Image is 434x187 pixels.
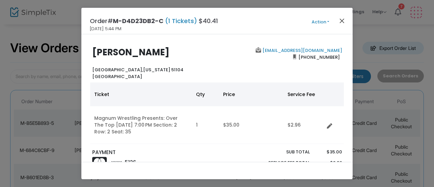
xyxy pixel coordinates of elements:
[252,160,310,166] p: Service Fee Total
[92,46,170,58] b: [PERSON_NAME]
[92,67,183,80] b: [US_STATE] 51104 [GEOGRAPHIC_DATA]
[300,18,341,26] button: Action
[90,82,344,144] div: Data table
[122,159,136,166] span: -5126
[163,17,199,25] span: (1 Tickets)
[90,16,218,25] h4: Order# $40.41
[92,67,143,73] span: [GEOGRAPHIC_DATA],
[90,25,121,32] span: [DATE] 5:44 PM
[316,149,342,155] p: $35.00
[283,82,324,106] th: Service Fee
[92,149,214,156] p: PAYMENT
[219,82,283,106] th: Price
[192,82,219,106] th: Qty
[252,149,310,155] p: Sub total
[111,160,122,166] span: XXXX
[113,17,163,25] span: M-D4D23DB2-C
[296,52,342,62] span: [PHONE_NUMBER]
[338,16,347,25] button: Close
[316,160,342,166] p: $2.96
[192,106,219,144] td: 1
[261,47,342,54] a: [EMAIL_ADDRESS][DOMAIN_NAME]
[90,82,192,106] th: Ticket
[283,106,324,144] td: $2.96
[90,106,192,144] td: Magnum Wrestling Presents: Over The Top [DATE] 7:00 PM Section: 2 Row: 2 Seat: 35
[219,106,283,144] td: $35.00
